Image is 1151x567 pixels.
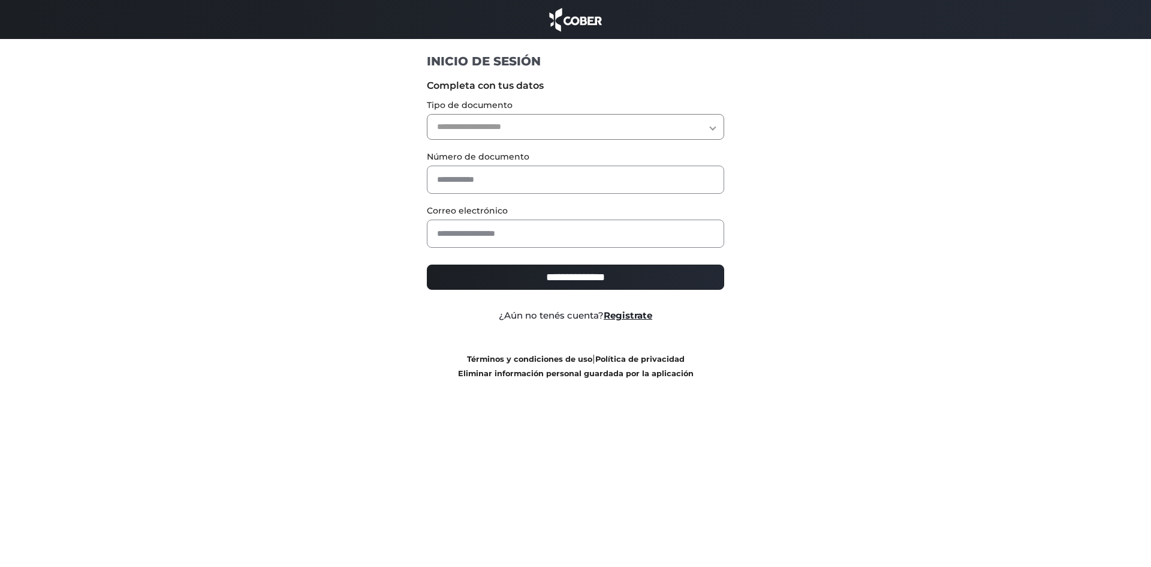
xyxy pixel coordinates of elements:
a: Registrate [604,310,652,321]
div: | [418,352,734,380]
label: Número de documento [427,151,725,163]
a: Política de privacidad [595,355,685,364]
label: Completa con tus datos [427,79,725,93]
img: cober_marca.png [546,6,605,33]
label: Correo electrónico [427,205,725,217]
div: ¿Aún no tenés cuenta? [418,309,734,323]
a: Términos y condiciones de uso [467,355,592,364]
label: Tipo de documento [427,99,725,112]
a: Eliminar información personal guardada por la aplicación [458,369,694,378]
h1: INICIO DE SESIÓN [427,53,725,69]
